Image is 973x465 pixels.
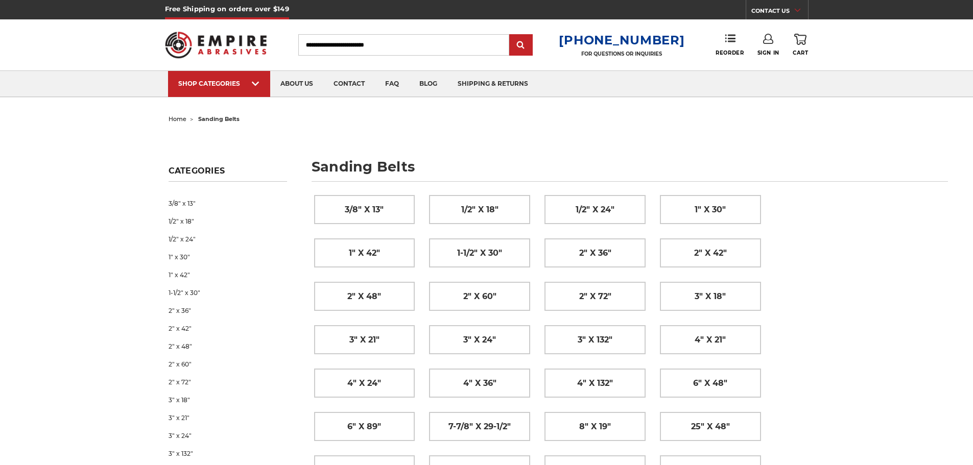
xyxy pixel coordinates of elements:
span: 25" x 48" [691,418,730,435]
a: blog [409,71,447,97]
a: 2" x 36" [545,239,645,267]
a: 3" x 132" [169,445,287,462]
h5: Categories [169,166,287,182]
a: 2" x 42" [169,320,287,337]
p: FOR QUESTIONS OR INQUIRIES [559,51,684,57]
a: 1-1/2" x 30" [430,239,530,267]
span: 3" x 21" [349,331,379,349]
input: Submit [511,35,531,56]
a: 3" x 24" [430,326,530,354]
span: 1/2" x 24" [576,201,614,218]
a: 2" x 48" [315,282,415,310]
a: 1" x 30" [660,195,761,224]
a: 3/8" x 13" [169,194,287,212]
a: 6" x 89" [315,412,415,440]
a: 7-7/8" x 29-1/2" [430,412,530,440]
a: 8" x 19" [545,412,645,440]
span: 2" x 48" [347,288,381,305]
a: 3" x 132" [545,326,645,354]
span: 4" x 36" [463,375,496,392]
a: CONTACT US [751,5,808,19]
a: shipping & returns [447,71,538,97]
span: 1" x 30" [695,201,726,218]
span: 6" x 89" [347,418,381,435]
a: 1/2" x 18" [169,212,287,230]
span: 2" x 42" [694,244,727,262]
img: Empire Abrasives [165,25,267,65]
a: 4" x 21" [660,326,761,354]
a: contact [323,71,375,97]
a: 2" x 72" [169,373,287,391]
h1: sanding belts [312,160,948,182]
a: Reorder [716,34,744,56]
span: 8" x 19" [579,418,611,435]
a: 2" x 42" [660,239,761,267]
span: 1" x 42" [349,244,380,262]
a: 1/2" x 24" [169,230,287,248]
span: 4" x 21" [695,331,726,349]
a: about us [270,71,323,97]
a: 1/2" x 18" [430,195,530,224]
div: SHOP CATEGORIES [178,80,260,87]
a: 3" x 24" [169,427,287,445]
span: 4" x 132" [577,375,613,392]
a: 1/2" x 24" [545,195,645,224]
span: 3" x 132" [578,331,612,349]
a: [PHONE_NUMBER] [559,33,684,47]
a: 1" x 42" [315,239,415,267]
a: 1" x 42" [169,266,287,284]
span: 1/2" x 18" [461,201,499,218]
span: Sign In [757,50,779,56]
a: 4" x 132" [545,369,645,397]
span: sanding belts [198,115,240,123]
a: Cart [793,34,808,56]
span: 7-7/8" x 29-1/2" [448,418,511,435]
a: 4" x 24" [315,369,415,397]
span: 4" x 24" [347,375,381,392]
a: 1" x 30" [169,248,287,266]
a: 1-1/2" x 30" [169,284,287,302]
a: 2" x 48" [169,337,287,355]
span: 2" x 36" [579,244,611,262]
a: 3/8" x 13" [315,195,415,224]
a: 3" x 18" [169,391,287,409]
a: 2" x 60" [169,355,287,373]
a: 3" x 21" [315,326,415,354]
span: Cart [793,50,808,56]
span: 1-1/2" x 30" [457,244,502,262]
a: 2" x 60" [430,282,530,310]
span: 3" x 24" [463,331,496,349]
a: faq [375,71,409,97]
span: Reorder [716,50,744,56]
a: 3" x 18" [660,282,761,310]
span: 6" x 48" [693,375,727,392]
a: 3" x 21" [169,409,287,427]
a: home [169,115,186,123]
a: 2" x 72" [545,282,645,310]
a: 4" x 36" [430,369,530,397]
span: 2" x 72" [579,288,611,305]
span: 3" x 18" [695,288,726,305]
a: 25" x 48" [660,412,761,440]
a: 6" x 48" [660,369,761,397]
span: 3/8" x 13" [345,201,384,218]
span: 2" x 60" [463,288,496,305]
a: 2" x 36" [169,302,287,320]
